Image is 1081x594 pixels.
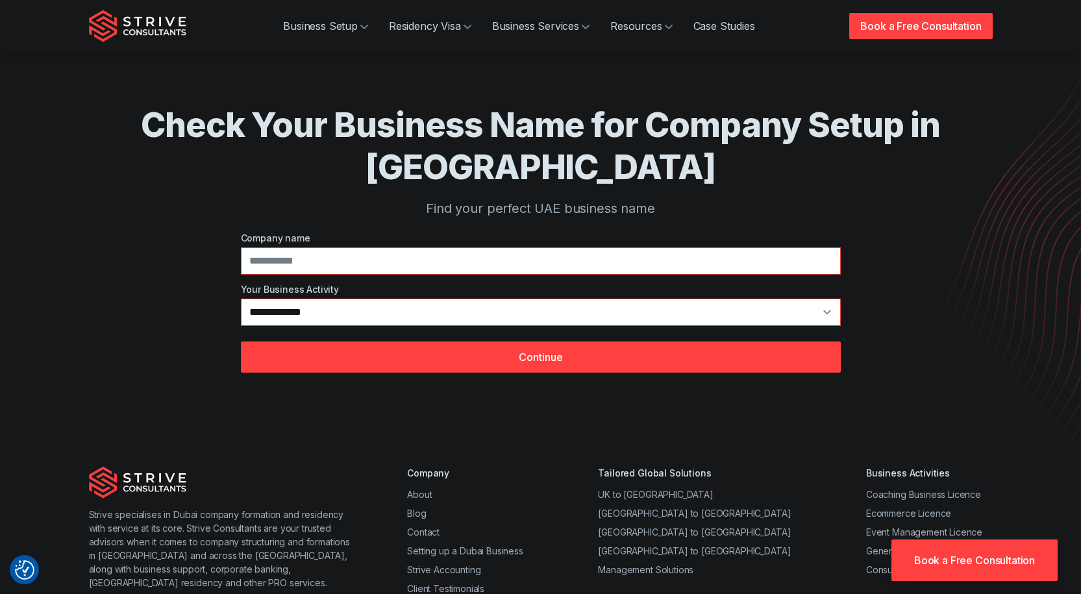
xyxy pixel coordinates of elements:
a: Blog [407,508,426,519]
a: Business Services [482,13,600,39]
label: Company name [241,231,841,245]
a: [GEOGRAPHIC_DATA] to [GEOGRAPHIC_DATA] [598,508,791,519]
a: Client Testimonials [407,583,484,594]
a: [GEOGRAPHIC_DATA] to [GEOGRAPHIC_DATA] [598,545,791,556]
img: Strive Consultants [89,466,186,499]
a: Book a Free Consultation [891,539,1058,581]
button: Consent Preferences [15,560,34,580]
a: Case Studies [683,13,765,39]
a: Book a Free Consultation [849,13,992,39]
a: Event Management Licence [866,526,982,538]
a: Residency Visa [379,13,482,39]
div: Company [407,466,523,480]
a: Management Solutions [598,564,693,575]
p: Strive specialises in Dubai company formation and residency with service at its core. Strive Cons... [89,508,356,589]
a: [GEOGRAPHIC_DATA] to [GEOGRAPHIC_DATA] [598,526,791,538]
div: Business Activities [866,466,993,480]
button: Continue [241,341,841,373]
label: Your Business Activity [241,282,841,296]
a: Coaching Business Licence [866,489,981,500]
a: About [407,489,432,500]
img: Strive Consultants [89,10,186,42]
a: Setting up a Dubai Business [407,545,523,556]
h1: Check Your Business Name for Company Setup in [GEOGRAPHIC_DATA] [141,104,941,188]
p: Find your perfect UAE business name [141,199,941,218]
a: Resources [600,13,683,39]
img: Revisit consent button [15,560,34,580]
a: Ecommerce Licence [866,508,951,519]
a: UK to [GEOGRAPHIC_DATA] [598,489,713,500]
a: General Trading Licence [866,545,969,556]
a: Business Setup [273,13,379,39]
a: Contact [407,526,440,538]
div: Tailored Global Solutions [598,466,791,480]
a: Strive Accounting [407,564,480,575]
a: Consultancy Business Licence [866,564,993,575]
